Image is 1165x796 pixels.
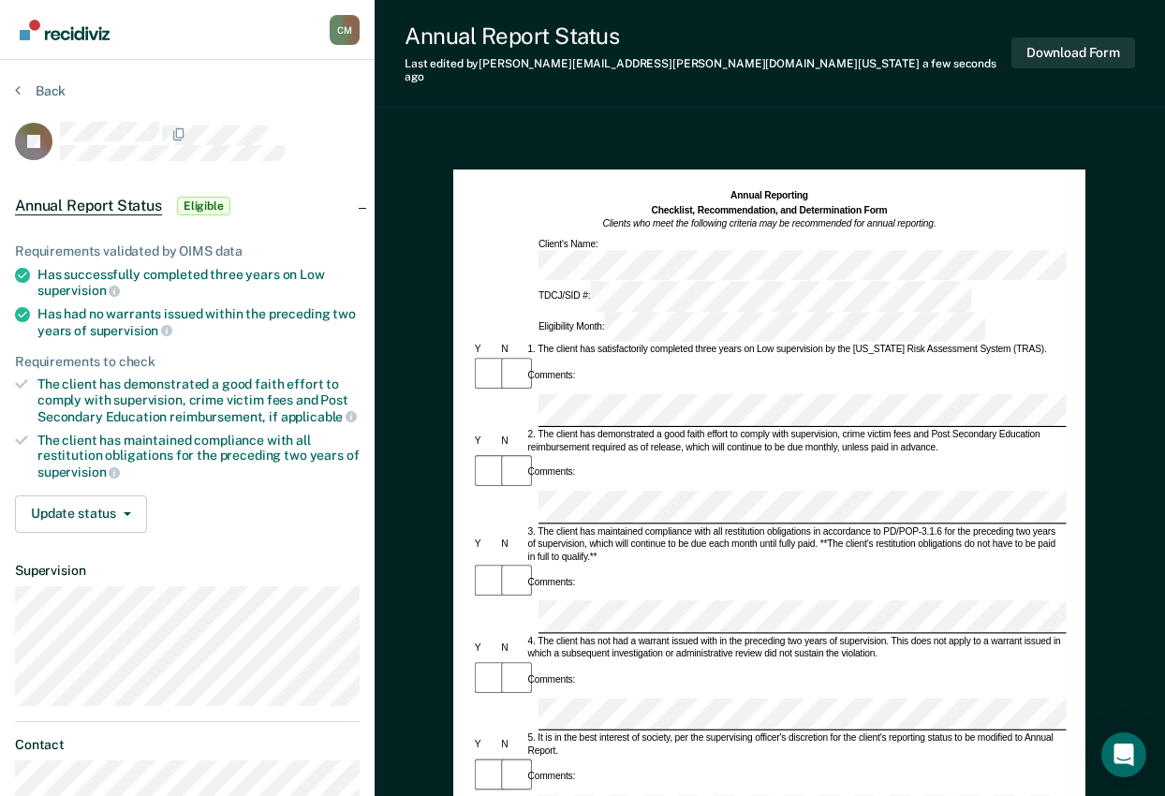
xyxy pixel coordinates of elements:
[473,641,499,654] div: Y
[405,57,996,83] span: a few seconds ago
[281,409,357,424] span: applicable
[473,537,499,550] div: Y
[15,495,147,533] button: Update status
[526,427,1067,452] div: 2. The client has demonstrated a good faith effort to comply with supervision, crime victim fees ...
[499,738,525,751] div: N
[405,57,1011,84] div: Last edited by [PERSON_NAME][EMAIL_ADDRESS][PERSON_NAME][DOMAIN_NAME][US_STATE]
[499,343,525,356] div: N
[1101,732,1146,777] div: Open Intercom Messenger
[473,738,499,751] div: Y
[526,343,1067,356] div: 1. The client has satisfactorily completed three years on Low supervision by the [US_STATE] Risk ...
[330,15,360,45] button: Profile dropdown button
[603,218,936,228] em: Clients who meet the following criteria may be recommended for annual reporting.
[537,281,974,311] div: TDCJ/SID #:
[37,283,120,298] span: supervision
[526,672,578,685] div: Comments:
[499,537,525,550] div: N
[15,354,360,370] div: Requirements to check
[15,563,360,579] dt: Supervision
[37,464,120,479] span: supervision
[499,641,525,654] div: N
[15,197,162,215] span: Annual Report Status
[526,524,1067,563] div: 3. The client has maintained compliance with all restitution obligations in accordance to PD/POP-...
[330,15,360,45] div: C M
[652,204,888,214] strong: Checklist, Recommendation, and Determination Form
[526,634,1067,659] div: 4. The client has not had a warrant issued with in the preceding two years of supervision. This d...
[526,368,578,381] div: Comments:
[15,82,66,99] button: Back
[37,267,360,299] div: Has successfully completed three years on Low
[37,433,360,480] div: The client has maintained compliance with all restitution obligations for the preceding two years of
[15,737,360,753] dt: Contact
[526,731,1067,757] div: 5. It is in the best interest of society, per the supervising officer's discretion for the client...
[499,434,525,447] div: N
[526,575,578,588] div: Comments:
[90,323,172,338] span: supervision
[473,343,499,356] div: Y
[37,306,360,338] div: Has had no warrants issued within the preceding two years of
[15,243,360,259] div: Requirements validated by OIMS data
[537,311,988,341] div: Eligibility Month:
[1011,37,1135,68] button: Download Form
[20,20,110,40] img: Recidiviz
[526,465,578,479] div: Comments:
[526,769,578,782] div: Comments:
[177,197,230,215] span: Eligible
[37,376,360,424] div: The client has demonstrated a good faith effort to comply with supervision, crime victim fees and...
[473,434,499,447] div: Y
[405,22,1011,50] div: Annual Report Status
[730,189,808,199] strong: Annual Reporting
